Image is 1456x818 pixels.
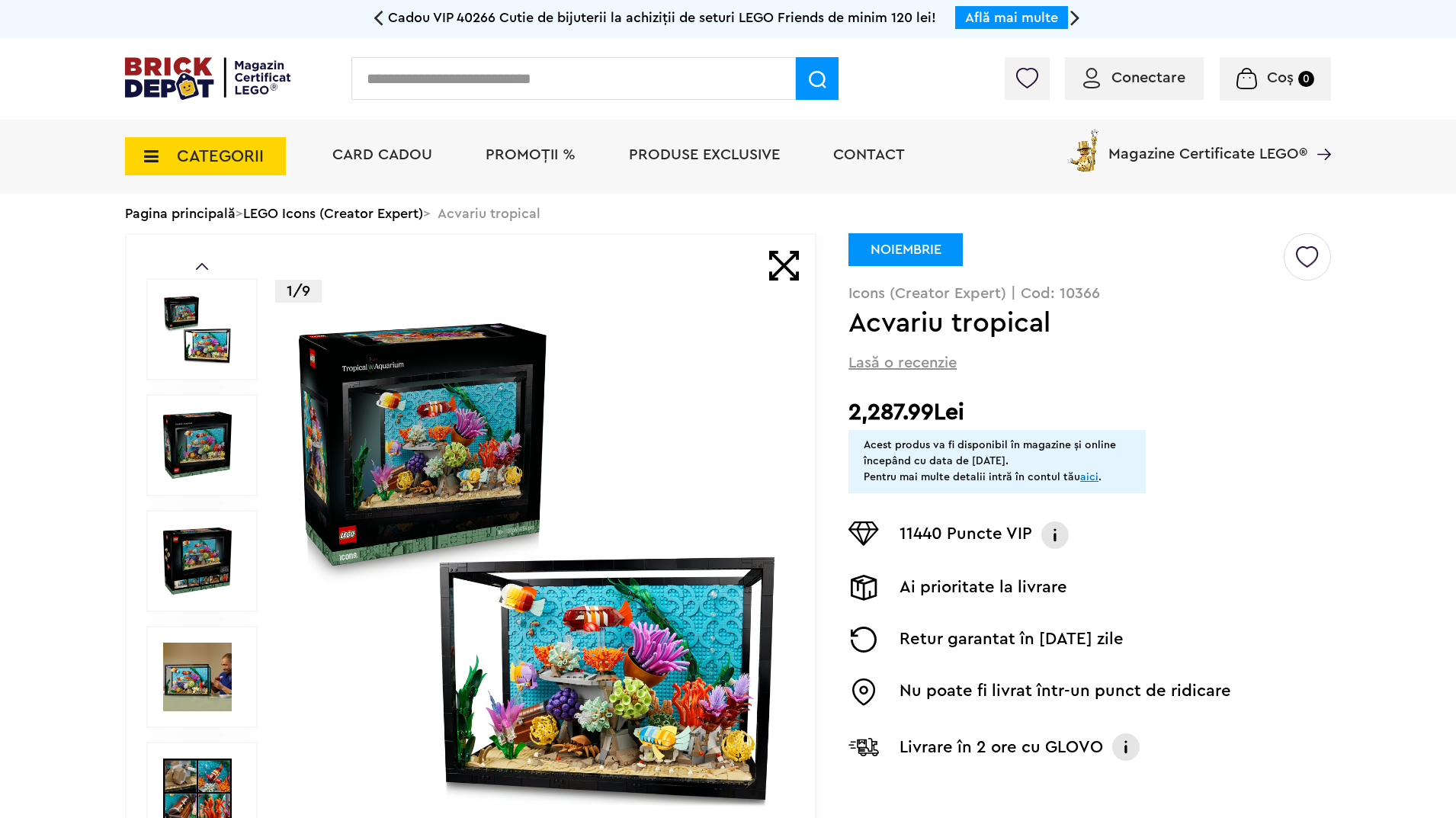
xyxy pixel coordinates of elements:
[848,233,963,266] div: NOIEMBRIE
[275,280,322,303] p: 1/9
[848,737,879,756] img: Livrare Glovo
[848,399,1331,426] h2: 2,287.99Lei
[1111,732,1141,762] img: Info livrare cu GLOVO
[291,316,782,807] img: Acvariu tropical
[900,678,1231,706] p: Nu poate fi livrat într-un punct de ridicare
[848,352,957,374] span: Lasă o recenzie
[965,11,1058,24] a: Află mai multe
[848,286,1331,301] p: Icons (Creator Expert) | Cod: 10366
[163,527,232,595] img: Acvariu tropical LEGO 10366
[243,207,423,220] a: LEGO Icons (Creator Expert)
[900,521,1032,549] p: 11440 Puncte VIP
[486,147,576,162] a: PROMOȚII %
[177,148,264,165] span: CATEGORII
[196,263,208,270] a: Prev
[1108,127,1307,162] span: Magazine Certificate LEGO®
[163,643,232,711] img: Seturi Lego Acvariu tropical
[1080,472,1098,483] a: aici
[833,147,905,162] a: Contact
[125,194,1331,233] div: > > Acvariu tropical
[864,438,1130,486] div: Acest produs va fi disponibil în magazine și online începând cu data de [DATE]. Pentru mai multe ...
[1040,521,1070,549] img: Info VIP
[848,575,879,601] img: Livrare
[900,575,1067,601] p: Ai prioritate la livrare
[848,521,879,546] img: Puncte VIP
[848,678,879,706] img: Easybox
[848,310,1281,337] h1: Acvariu tropical
[163,411,232,480] img: Acvariu tropical
[332,147,432,162] a: Card Cadou
[1307,127,1331,142] a: Magazine Certificate LEGO®
[1267,70,1294,85] span: Coș
[1111,70,1185,85] span: Conectare
[1298,71,1314,87] small: 0
[125,207,236,220] a: Pagina principală
[900,627,1124,653] p: Retur garantat în [DATE] zile
[1083,70,1185,85] a: Conectare
[388,11,936,24] span: Cadou VIP 40266 Cutie de bijuterii la achiziții de seturi LEGO Friends de minim 120 lei!
[163,295,232,364] img: Acvariu tropical
[900,735,1103,759] p: Livrare în 2 ore cu GLOVO
[629,147,780,162] a: Produse exclusive
[848,627,879,653] img: Returnare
